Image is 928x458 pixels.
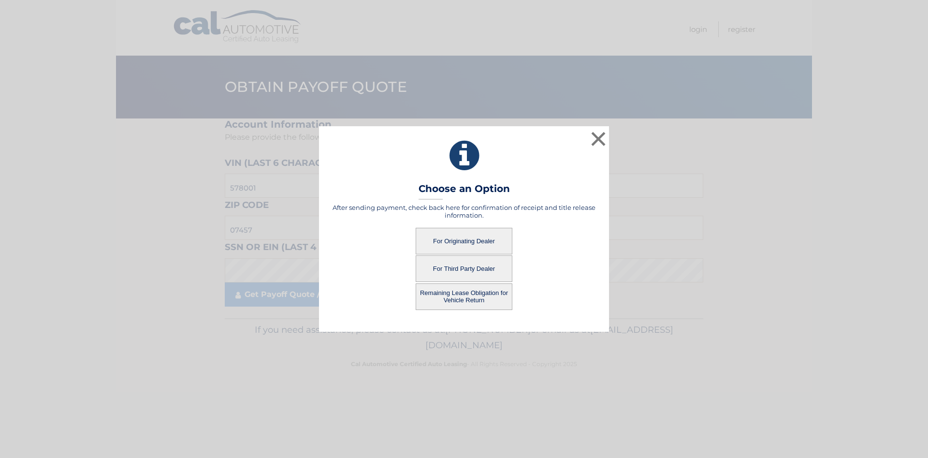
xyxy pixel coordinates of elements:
[416,228,512,254] button: For Originating Dealer
[419,183,510,200] h3: Choose an Option
[416,283,512,310] button: Remaining Lease Obligation for Vehicle Return
[589,129,608,148] button: ×
[416,255,512,282] button: For Third Party Dealer
[331,204,597,219] h5: After sending payment, check back here for confirmation of receipt and title release information.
